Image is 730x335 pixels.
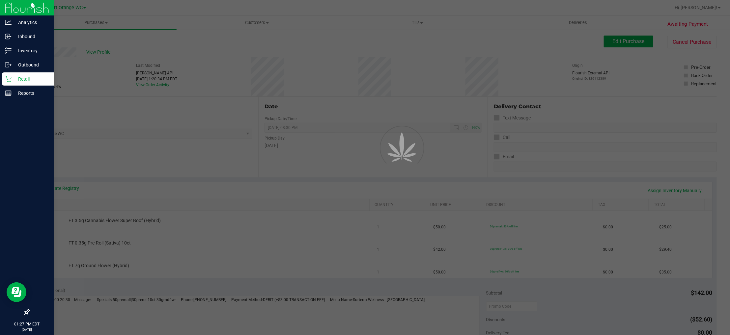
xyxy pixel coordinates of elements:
inline-svg: Reports [5,90,12,96]
p: 01:27 PM EDT [3,321,51,327]
inline-svg: Retail [5,76,12,82]
p: Retail [12,75,51,83]
p: Analytics [12,18,51,26]
inline-svg: Inbound [5,33,12,40]
p: Reports [12,89,51,97]
iframe: Resource center [7,282,26,302]
p: Inventory [12,47,51,55]
p: [DATE] [3,327,51,332]
inline-svg: Outbound [5,62,12,68]
p: Inbound [12,33,51,40]
inline-svg: Analytics [5,19,12,26]
inline-svg: Inventory [5,47,12,54]
p: Outbound [12,61,51,69]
